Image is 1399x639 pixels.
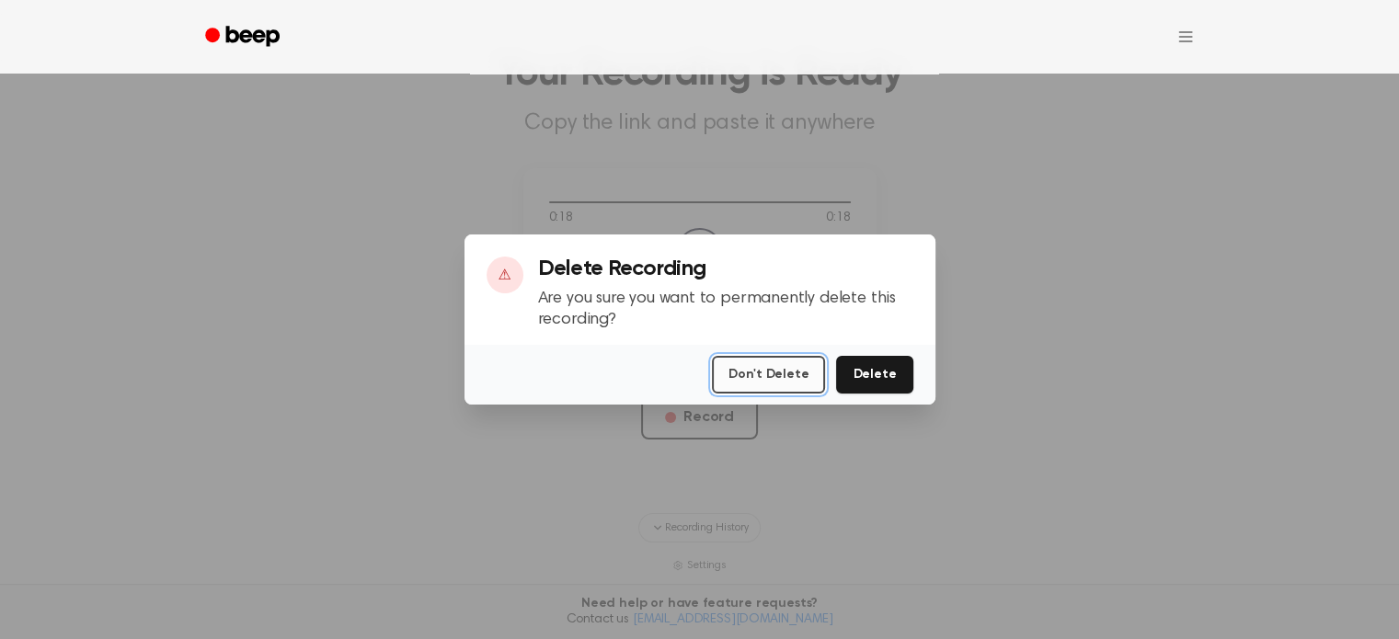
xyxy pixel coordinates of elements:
[1164,15,1208,59] button: Open menu
[712,356,825,394] button: Don't Delete
[538,257,913,281] h3: Delete Recording
[192,19,296,55] a: Beep
[487,257,523,293] div: ⚠
[538,289,913,330] p: Are you sure you want to permanently delete this recording?
[836,356,912,394] button: Delete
